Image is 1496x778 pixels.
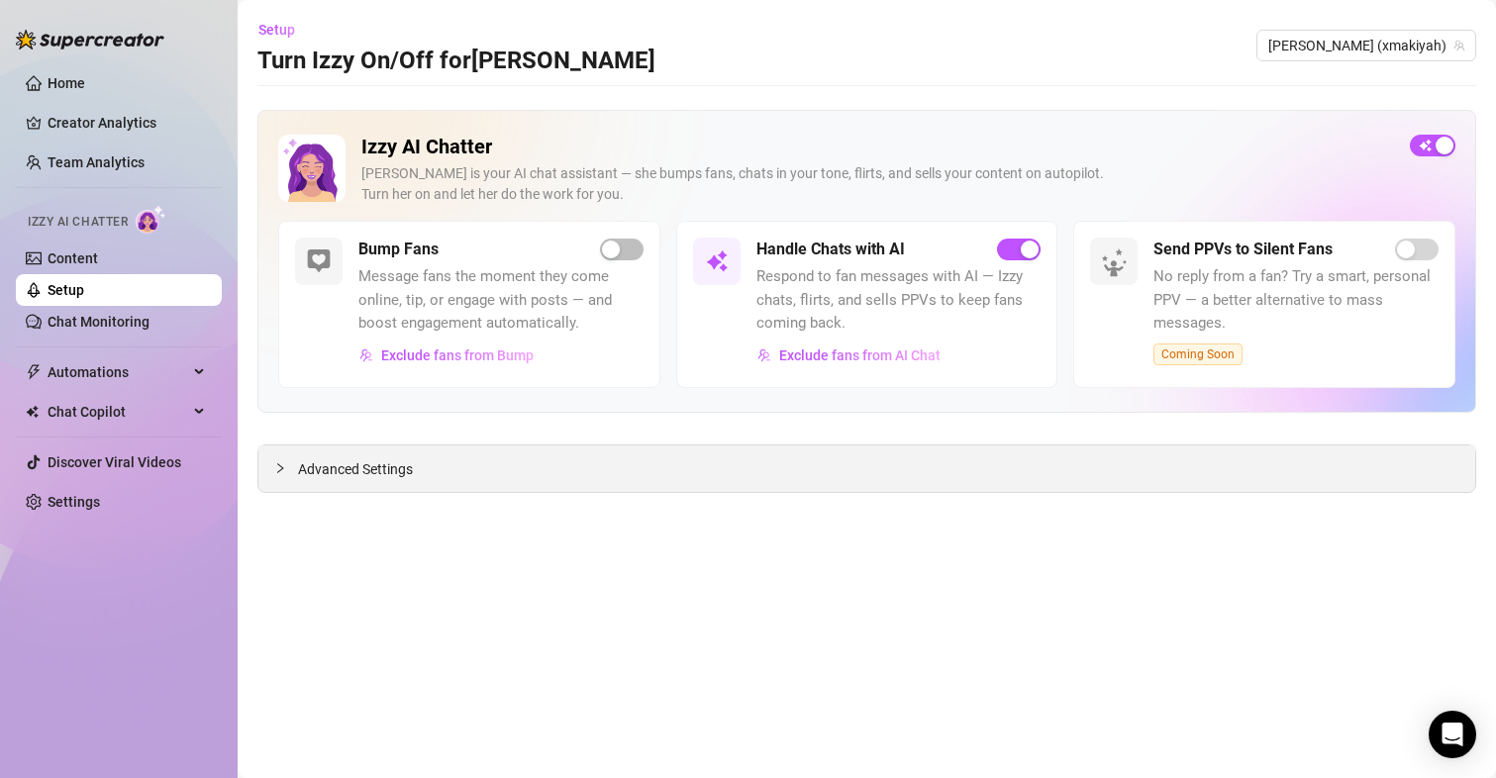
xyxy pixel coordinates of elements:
img: logo-BBDzfeDw.svg [16,30,164,49]
span: Exclude fans from AI Chat [779,347,941,363]
img: silent-fans-ppv-o-N6Mmdf.svg [1101,248,1133,280]
span: No reply from a fan? Try a smart, personal PPV — a better alternative to mass messages. [1153,265,1439,336]
span: team [1453,40,1465,51]
img: Chat Copilot [26,405,39,419]
a: Content [48,250,98,266]
span: Coming Soon [1153,343,1243,365]
div: collapsed [274,457,298,479]
span: Setup [258,22,295,38]
img: Izzy AI Chatter [278,135,346,202]
h2: Izzy AI Chatter [361,135,1394,159]
a: Settings [48,494,100,510]
span: Message fans the moment they come online, tip, or engage with posts — and boost engagement automa... [358,265,644,336]
h5: Send PPVs to Silent Fans [1153,238,1333,261]
img: svg%3e [705,249,729,273]
img: AI Chatter [136,205,166,234]
div: Open Intercom Messenger [1429,711,1476,758]
h5: Handle Chats with AI [756,238,905,261]
button: Exclude fans from AI Chat [756,340,942,371]
img: svg%3e [307,249,331,273]
a: Chat Monitoring [48,314,150,330]
a: Team Analytics [48,154,145,170]
a: Discover Viral Videos [48,454,181,470]
a: Creator Analytics [48,107,206,139]
span: Advanced Settings [298,458,413,480]
span: maki (xmakiyah) [1268,31,1464,60]
img: svg%3e [359,348,373,362]
button: Exclude fans from Bump [358,340,535,371]
span: thunderbolt [26,364,42,380]
button: Setup [257,14,311,46]
span: Izzy AI Chatter [28,213,128,232]
a: Setup [48,282,84,298]
span: Exclude fans from Bump [381,347,534,363]
span: Chat Copilot [48,396,188,428]
h3: Turn Izzy On/Off for [PERSON_NAME] [257,46,655,77]
img: svg%3e [757,348,771,362]
h5: Bump Fans [358,238,439,261]
a: Home [48,75,85,91]
div: [PERSON_NAME] is your AI chat assistant — she bumps fans, chats in your tone, flirts, and sells y... [361,163,1394,205]
span: collapsed [274,462,286,474]
span: Automations [48,356,188,388]
span: Respond to fan messages with AI — Izzy chats, flirts, and sells PPVs to keep fans coming back. [756,265,1042,336]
